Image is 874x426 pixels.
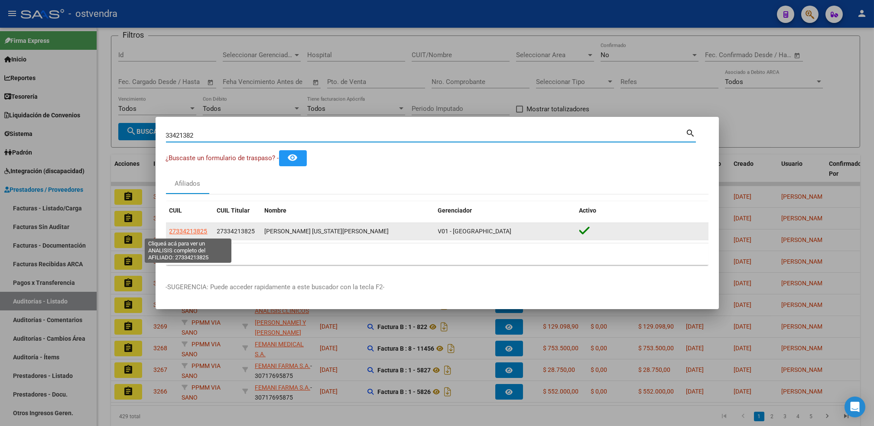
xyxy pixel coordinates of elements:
[438,207,472,214] span: Gerenciador
[166,282,708,292] p: -SUGERENCIA: Puede acceder rapidamente a este buscador con la tecla F2-
[265,207,287,214] span: Nombre
[217,228,255,235] span: 27334213825
[576,201,708,220] datatable-header-cell: Activo
[686,127,696,138] mat-icon: search
[288,152,298,163] mat-icon: remove_red_eye
[438,228,512,235] span: V01 - [GEOGRAPHIC_DATA]
[265,226,431,236] div: [PERSON_NAME] [US_STATE][PERSON_NAME]
[435,201,576,220] datatable-header-cell: Gerenciador
[217,207,250,214] span: CUIL Titular
[845,397,865,417] div: Open Intercom Messenger
[166,201,214,220] datatable-header-cell: CUIL
[166,154,279,162] span: ¿Buscaste un formulario de traspaso? -
[169,207,182,214] span: CUIL
[579,207,597,214] span: Activo
[169,228,208,235] span: 27334213825
[261,201,435,220] datatable-header-cell: Nombre
[175,179,200,189] div: Afiliados
[214,201,261,220] datatable-header-cell: CUIL Titular
[166,243,708,265] div: 1 total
